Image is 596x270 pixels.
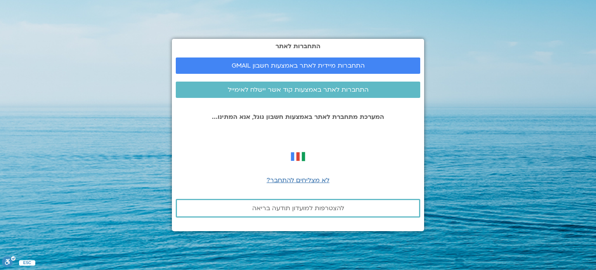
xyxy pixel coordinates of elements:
[176,82,420,98] a: התחברות לאתר באמצעות קוד אשר יישלח לאימייל
[232,62,365,69] span: התחברות מיידית לאתר באמצעות חשבון GMAIL
[176,57,420,74] a: התחברות מיידית לאתר באמצעות חשבון GMAIL
[176,43,420,50] h2: התחברות לאתר
[267,176,329,185] a: לא מצליחים להתחבר?
[176,113,420,120] p: המערכת מתחברת לאתר באמצעות חשבון גוגל, אנא המתינו...
[228,86,369,93] span: התחברות לאתר באמצעות קוד אשר יישלח לאימייל
[176,199,420,218] a: להצטרפות למועדון תודעה בריאה
[252,205,344,212] span: להצטרפות למועדון תודעה בריאה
